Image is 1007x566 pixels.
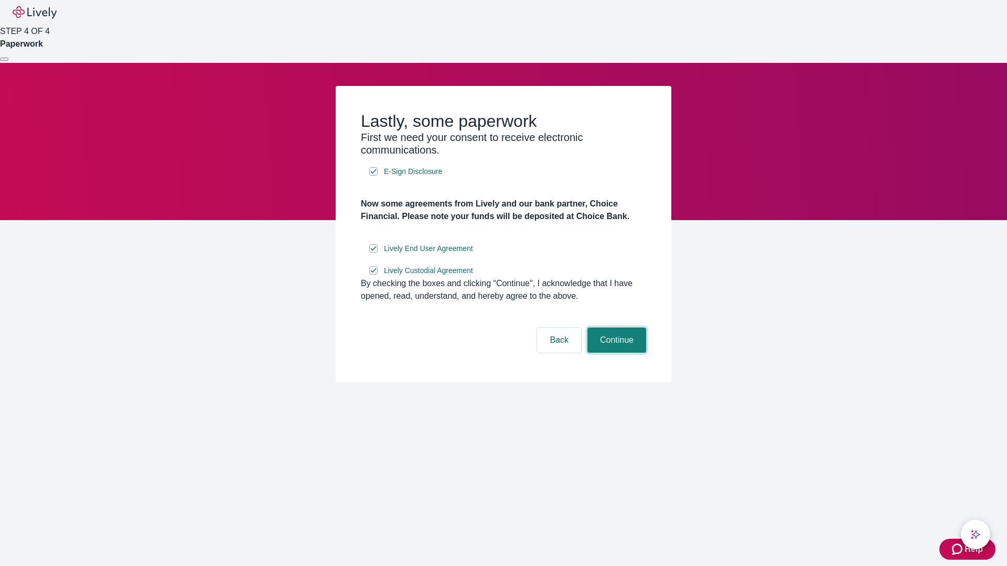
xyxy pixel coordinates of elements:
[939,539,995,560] button: Zendesk support iconHelp
[382,165,444,178] a: e-sign disclosure document
[382,264,475,277] a: e-sign disclosure document
[961,520,990,549] button: chat
[361,277,646,302] div: By checking the boxes and clicking “Continue", I acknowledge that I have opened, read, understand...
[382,242,475,255] a: e-sign disclosure document
[384,243,473,254] span: Lively End User Agreement
[965,543,983,556] span: Help
[384,166,442,177] span: E-Sign Disclosure
[384,265,473,276] span: Lively Custodial Agreement
[361,131,646,156] h3: First we need your consent to receive electronic communications.
[970,529,981,540] svg: Lively AI Assistant
[952,543,965,556] svg: Zendesk support icon
[361,111,646,131] h2: Lastly, some paperwork
[13,6,57,19] img: Lively
[361,198,646,223] h4: Now some agreements from Lively and our bank partner, Choice Financial. Please note your funds wi...
[587,328,646,353] button: Continue
[537,328,581,353] button: Back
